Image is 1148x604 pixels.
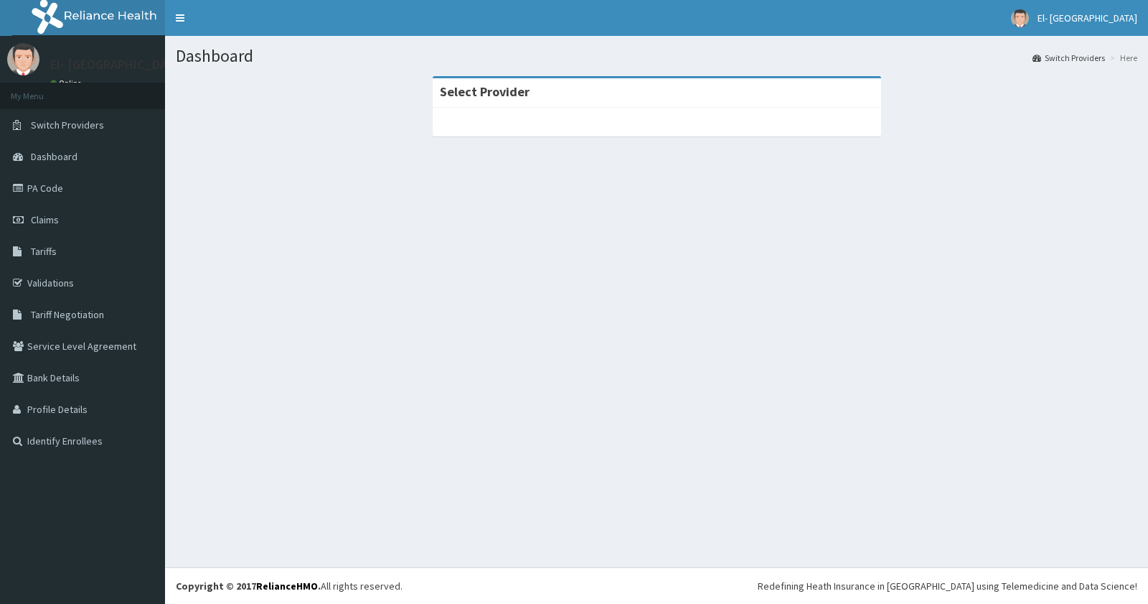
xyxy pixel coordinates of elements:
span: Switch Providers [31,119,104,131]
span: Tariffs [31,245,57,258]
span: Tariff Negotiation [31,308,104,321]
div: Redefining Heath Insurance in [GEOGRAPHIC_DATA] using Telemedicine and Data Science! [758,579,1137,593]
a: Online [50,78,85,88]
img: User Image [1011,9,1029,27]
a: RelianceHMO [256,580,318,593]
li: Here [1106,52,1137,64]
strong: Copyright © 2017 . [176,580,321,593]
span: Dashboard [31,150,77,163]
footer: All rights reserved. [165,567,1148,604]
a: Switch Providers [1032,52,1105,64]
strong: Select Provider [440,83,530,100]
h1: Dashboard [176,47,1137,65]
span: El- [GEOGRAPHIC_DATA] [1038,11,1137,24]
p: El- [GEOGRAPHIC_DATA] [50,58,186,71]
img: User Image [7,43,39,75]
span: Claims [31,213,59,226]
